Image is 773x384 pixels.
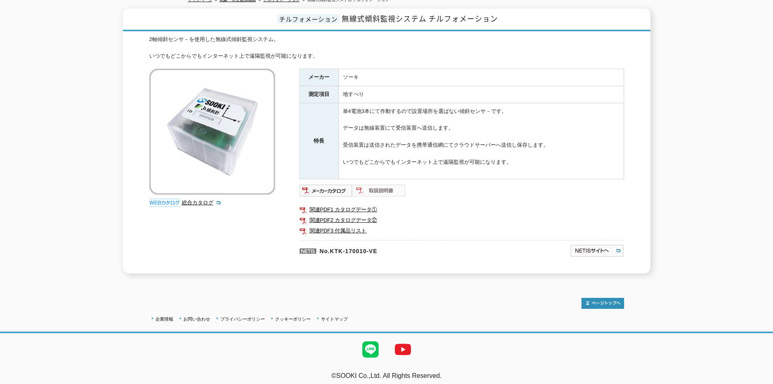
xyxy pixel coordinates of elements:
th: 測定項目 [299,86,338,103]
img: 無線式傾斜監視システム チルフォメーション [149,69,275,195]
img: LINE [354,333,387,366]
img: webカタログ [149,199,180,207]
td: ソーキ [338,69,624,86]
a: 関連PDF3 付属品リスト [299,226,624,236]
td: 単4電池3本にて作動するので設置場所を選ばない傾斜センサ－です。 データは無線装置にて受信装置へ送信します。 受信装置は送信されたデータを携帯通信網にてクラウドサーバーへ送信し保存します。 いつ... [338,103,624,179]
a: サイトマップ [321,317,348,321]
span: 無線式傾斜監視システム チルフォメーション [342,13,498,24]
a: クッキーポリシー [275,317,311,321]
p: No.KTK-170010-VE [299,240,492,260]
a: 総合カタログ [182,200,222,206]
a: メーカーカタログ [299,189,353,195]
a: 関連PDF2 カタログデータ② [299,215,624,226]
th: メーカー [299,69,338,86]
a: 関連PDF1 カタログデータ① [299,204,624,215]
a: お問い合わせ [183,317,210,321]
img: トップページへ [581,298,624,309]
img: 取扱説明書 [353,184,406,197]
a: 企業情報 [155,317,173,321]
img: メーカーカタログ [299,184,353,197]
a: プライバシーポリシー [220,317,265,321]
img: NETISサイトへ [570,244,624,257]
a: 取扱説明書 [353,189,406,195]
th: 特長 [299,103,338,179]
div: 2軸傾斜センサ－を使用した無線式傾斜監視システム。 いつでもどこからでもインターネット上で遠隔監視が可能になります。 [149,35,624,61]
td: 地すべり [338,86,624,103]
span: チルフォメーション [277,14,340,24]
img: YouTube [387,333,419,366]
